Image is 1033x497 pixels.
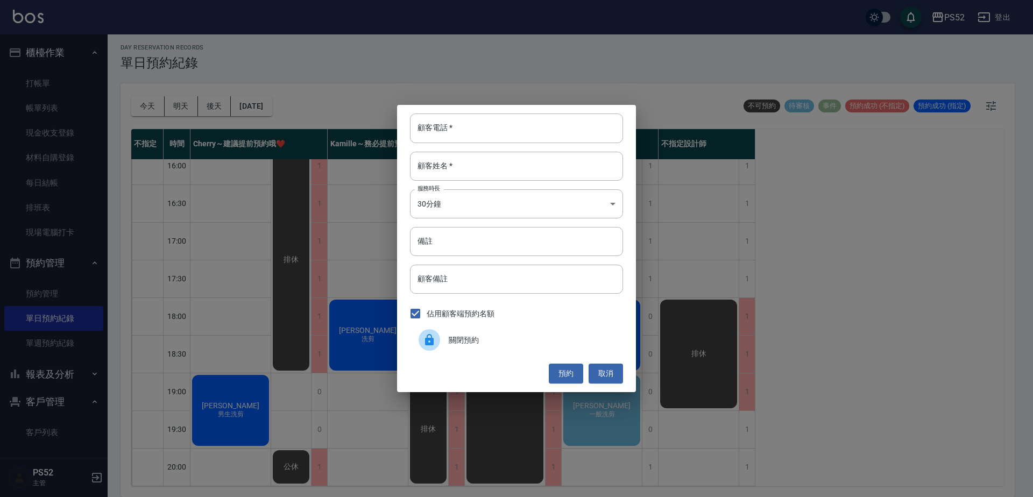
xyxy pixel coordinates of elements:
[589,364,623,384] button: 取消
[549,364,583,384] button: 預約
[410,325,623,355] div: 關閉預約
[418,184,440,193] label: 服務時長
[427,308,494,319] span: 佔用顧客端預約名額
[449,335,614,346] span: 關閉預約
[410,189,623,218] div: 30分鐘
